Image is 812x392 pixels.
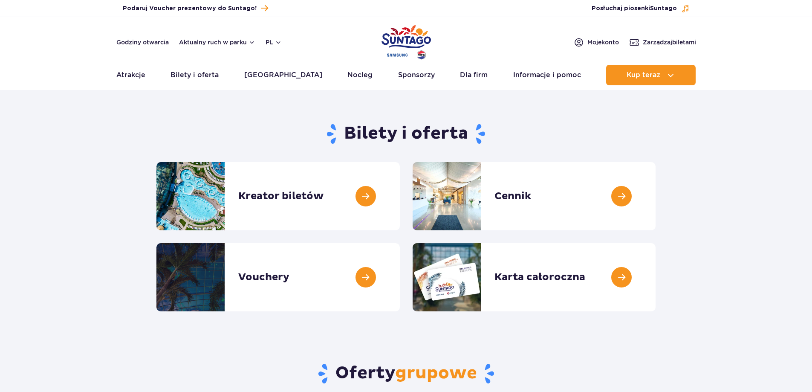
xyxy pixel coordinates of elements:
span: Moje konto [587,38,619,46]
h2: Oferty [156,363,656,385]
h1: Bilety i oferta [156,123,656,145]
a: [GEOGRAPHIC_DATA] [244,65,322,85]
button: pl [266,38,282,46]
a: Nocleg [347,65,373,85]
a: Zarządzajbiletami [629,37,696,47]
span: Zarządzaj biletami [643,38,696,46]
span: Suntago [650,6,677,12]
button: Kup teraz [606,65,696,85]
a: Park of Poland [381,21,431,61]
span: Posłuchaj piosenki [592,4,677,13]
button: Aktualny ruch w parku [179,39,255,46]
a: Mojekonto [574,37,619,47]
a: Dla firm [460,65,488,85]
span: Kup teraz [627,71,660,79]
a: Bilety i oferta [170,65,219,85]
a: Informacje i pomoc [513,65,581,85]
a: Atrakcje [116,65,145,85]
a: Godziny otwarcia [116,38,169,46]
a: Sponsorzy [398,65,435,85]
span: grupowe [395,363,477,384]
a: Podaruj Voucher prezentowy do Suntago! [123,3,268,14]
button: Posłuchaj piosenkiSuntago [592,4,690,13]
span: Podaruj Voucher prezentowy do Suntago! [123,4,257,13]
